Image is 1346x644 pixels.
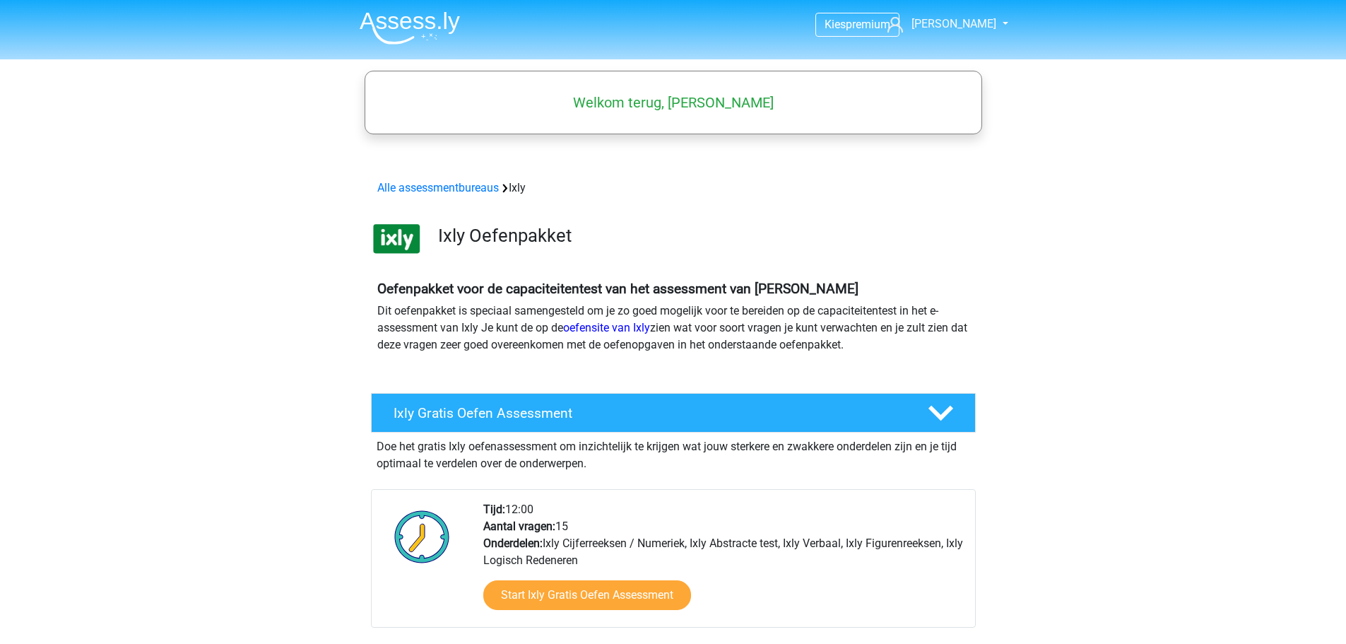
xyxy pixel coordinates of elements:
[372,180,975,197] div: Ixly
[816,15,899,34] a: Kiespremium
[483,503,505,516] b: Tijd:
[360,11,460,45] img: Assessly
[365,393,981,433] a: Ixly Gratis Oefen Assessment
[377,303,969,353] p: Dit oefenpakket is speciaal samengesteld om je zo goed mogelijk voor te bereiden op de capaciteit...
[473,501,974,627] div: 12:00 15 Ixly Cijferreeksen / Numeriek, Ixly Abstracte test, Ixly Verbaal, Ixly Figurenreeksen, I...
[825,18,846,31] span: Kies
[483,520,555,533] b: Aantal vragen:
[372,94,975,111] h5: Welkom terug, [PERSON_NAME]
[563,321,650,334] a: oefensite van Ixly
[372,213,422,264] img: ixly.png
[371,433,976,472] div: Doe het gratis Ixly oefenassessment om inzichtelijk te krijgen wat jouw sterkere en zwakkere onde...
[846,18,890,31] span: premium
[911,17,996,30] span: [PERSON_NAME]
[377,181,499,194] a: Alle assessmentbureaus
[438,225,964,247] h3: Ixly Oefenpakket
[386,501,458,572] img: Klok
[394,405,905,421] h4: Ixly Gratis Oefen Assessment
[882,16,998,33] a: [PERSON_NAME]
[483,580,691,610] a: Start Ixly Gratis Oefen Assessment
[483,537,543,550] b: Onderdelen:
[377,281,858,297] b: Oefenpakket voor de capaciteitentest van het assessment van [PERSON_NAME]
